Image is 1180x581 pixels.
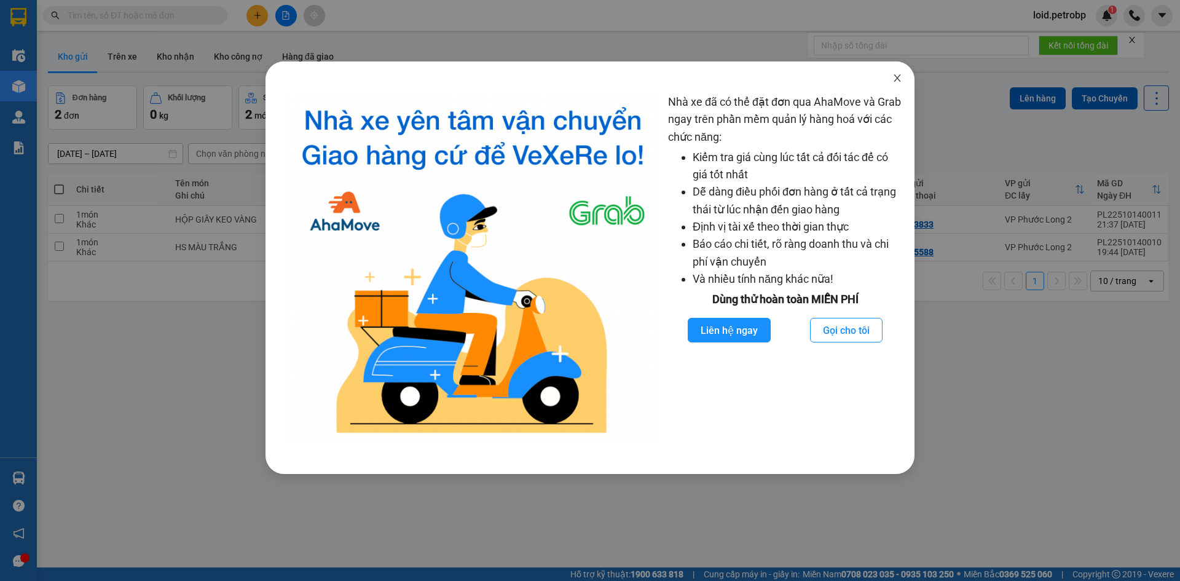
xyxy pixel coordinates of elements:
span: Gọi cho tôi [823,323,870,338]
div: Nhà xe đã có thể đặt đơn qua AhaMove và Grab ngay trên phần mềm quản lý hàng hoá với các chức năng: [668,93,902,443]
li: Dễ dàng điều phối đơn hàng ở tất cả trạng thái từ lúc nhận đến giao hàng [693,183,902,218]
li: Báo cáo chi tiết, rõ ràng doanh thu và chi phí vận chuyển [693,235,902,271]
div: Dùng thử hoàn toàn MIỄN PHÍ [668,291,902,308]
span: Liên hệ ngay [701,323,758,338]
button: Gọi cho tôi [810,318,883,342]
li: Và nhiều tính năng khác nữa! [693,271,902,288]
button: Close [880,61,914,96]
img: logo [288,93,658,443]
button: Liên hệ ngay [688,318,771,342]
li: Kiểm tra giá cùng lúc tất cả đối tác để có giá tốt nhất [693,149,902,184]
li: Định vị tài xế theo thời gian thực [693,218,902,235]
span: close [892,73,902,83]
